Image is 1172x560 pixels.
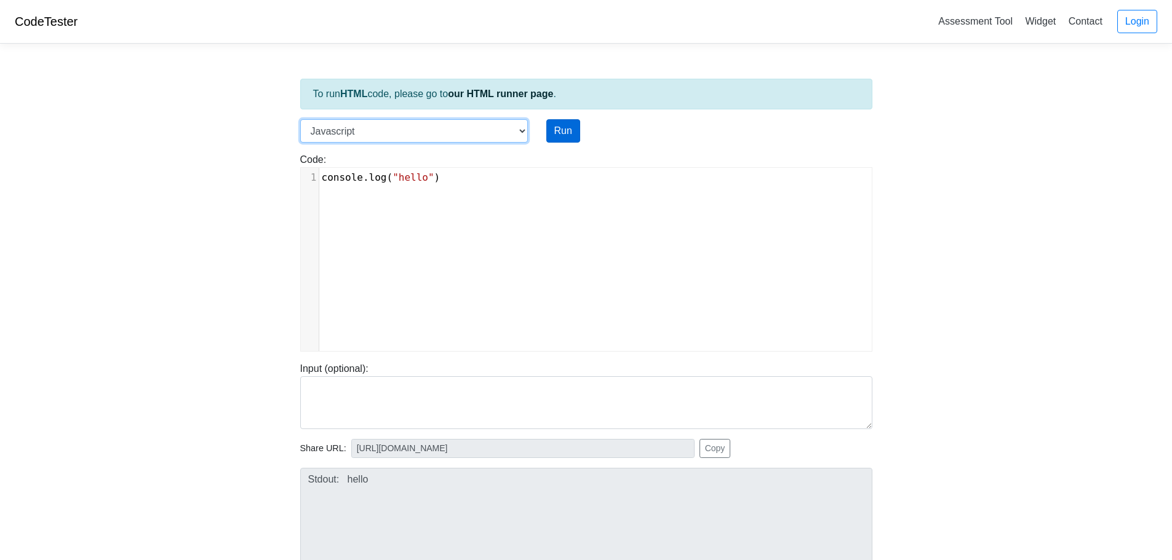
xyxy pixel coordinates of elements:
[322,172,363,183] span: console
[393,172,434,183] span: "hello"
[1064,11,1107,31] a: Contact
[15,15,78,28] a: CodeTester
[448,89,553,99] a: our HTML runner page
[1020,11,1061,31] a: Widget
[291,152,882,352] div: Code:
[700,439,731,458] button: Copy
[1117,10,1157,33] a: Login
[322,172,440,183] span: . ( )
[301,170,319,185] div: 1
[300,442,346,455] span: Share URL:
[300,79,872,109] div: To run code, please go to .
[351,439,695,458] input: No share available yet
[369,172,387,183] span: log
[546,119,580,143] button: Run
[291,361,882,429] div: Input (optional):
[340,89,367,99] strong: HTML
[933,11,1018,31] a: Assessment Tool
